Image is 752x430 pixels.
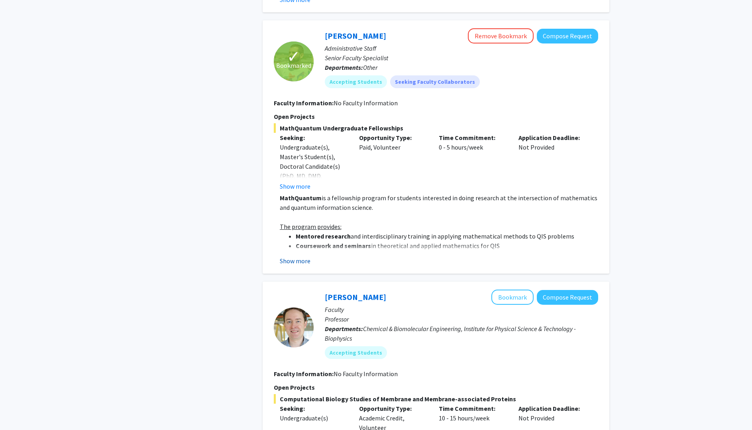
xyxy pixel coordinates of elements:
p: Time Commitment: [439,404,507,413]
p: Open Projects [274,112,598,121]
strong: Coursework and seminars [296,242,371,250]
li: in theoretical and applied mathematics for QIS [296,241,598,251]
div: Not Provided [512,133,592,191]
span: MathQuantum Undergraduate Fellowships [274,123,598,133]
button: Show more [280,181,310,191]
button: Compose Request to Jeffery Klauda [537,290,598,305]
mat-chip: Seeking Faculty Collaborators [390,75,480,88]
button: Show more [280,256,310,266]
p: Application Deadline: [518,133,586,142]
span: Other [363,63,377,71]
div: 0 - 5 hours/week [433,133,512,191]
span: Bookmarked [276,61,311,70]
p: Faculty [325,305,598,314]
p: Application Deadline: [518,404,586,413]
p: Open Projects [274,383,598,392]
p: Opportunity Type: [359,404,427,413]
b: Departments: [325,325,363,333]
li: and interdisciplinary training in applying mathematical methods to QIS problems [296,231,598,241]
p: Seeking: [280,133,348,142]
p: Administrative Staff [325,43,598,53]
strong: Mentored research [296,232,351,240]
mat-chip: Accepting Students [325,346,387,359]
button: Compose Request to Daniel Serrano [537,29,598,43]
p: Time Commitment: [439,133,507,142]
span: Chemical & Biomolecular Engineering, Institute for Physical Science & Technology - Biophysics [325,325,576,342]
p: Professor [325,314,598,324]
a: [PERSON_NAME] [325,292,386,302]
b: Faculty Information: [274,99,334,107]
button: Add Jeffery Klauda to Bookmarks [491,290,534,305]
mat-chip: Accepting Students [325,75,387,88]
div: Paid, Volunteer [353,133,433,191]
strong: MathQuantum [280,194,322,202]
span: Computational Biology Studies of Membrane and Membrane-associated Proteins [274,394,598,404]
a: [PERSON_NAME] [325,31,386,41]
b: Faculty Information: [274,370,334,378]
b: Departments: [325,63,363,71]
p: Seeking: [280,404,348,413]
p: Opportunity Type: [359,133,427,142]
li: at quantum companies and government labs [296,251,598,260]
div: Undergraduate(s), Master's Student(s), Doctoral Candidate(s) (PhD, MD, DMD, PharmD, etc.), Postdo... [280,142,348,219]
span: No Faculty Information [334,370,398,378]
p: is a fellowship program for students interested in doing research at the intersection of mathemat... [280,193,598,212]
u: The program provides: [280,223,342,231]
iframe: Chat [6,394,34,424]
div: Undergraduate(s) [280,413,348,423]
p: Senior Faculty Specialist [325,53,598,63]
strong: Internship opportunities [296,251,367,259]
span: No Faculty Information [334,99,398,107]
button: Remove Bookmark [468,28,534,43]
span: ✓ [287,53,300,61]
